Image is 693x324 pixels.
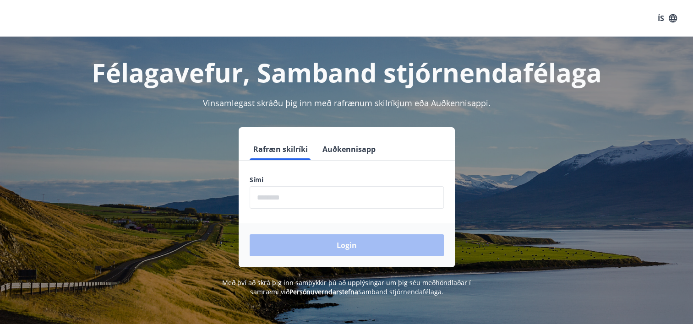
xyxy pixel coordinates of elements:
[222,278,471,296] span: Með því að skrá þig inn samþykkir þú að upplýsingar um þig séu meðhöndlaðar í samræmi við Samband...
[28,55,666,90] h1: Félagavefur, Samband stjórnendafélaga
[250,138,311,160] button: Rafræn skilríki
[289,287,358,296] a: Persónuverndarstefna
[203,97,491,108] span: Vinsamlegast skráðu þig inn með rafrænum skilríkjum eða Auðkennisappi.
[319,138,379,160] button: Auðkennisapp
[653,10,682,27] button: ÍS
[250,175,444,184] label: Sími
